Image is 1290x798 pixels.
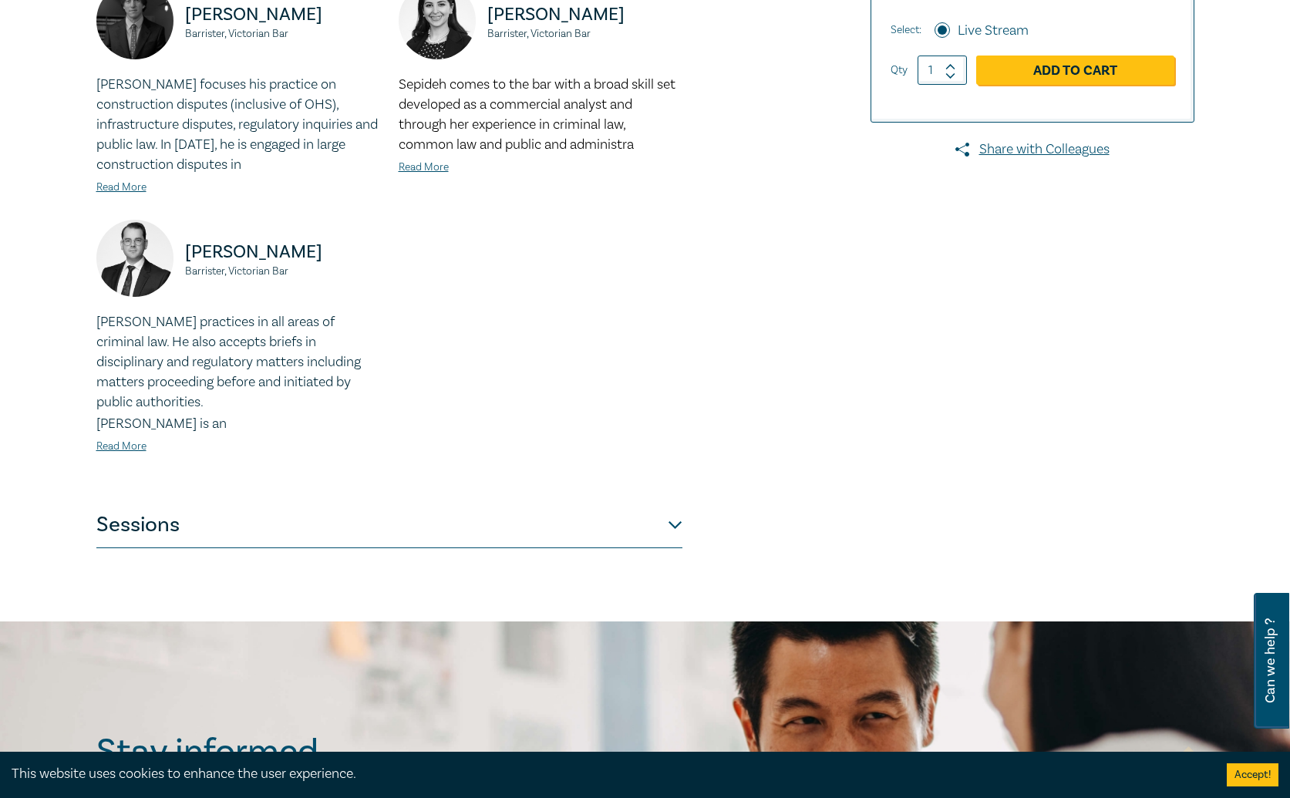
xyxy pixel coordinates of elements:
[185,2,380,27] p: [PERSON_NAME]
[96,220,173,297] img: https://s3.ap-southeast-2.amazonaws.com/leo-cussen-store-production-content/Contacts/Adam%20Malon...
[96,732,460,772] h2: Stay informed.
[96,439,147,453] a: Read More
[918,56,967,85] input: 1
[96,312,380,412] p: [PERSON_NAME] practices in all areas of criminal law. He also accepts briefs in disciplinary and ...
[1227,763,1278,786] button: Accept cookies
[96,180,147,194] a: Read More
[96,502,682,548] button: Sessions
[891,22,921,39] span: Select:
[891,62,908,79] label: Qty
[185,266,380,277] small: Barrister, Victorian Bar
[399,160,449,174] a: Read More
[12,764,1204,784] div: This website uses cookies to enhance the user experience.
[185,29,380,39] small: Barrister, Victorian Bar
[96,75,380,175] p: [PERSON_NAME] focuses his practice on construction disputes (inclusive of OHS), infrastructure di...
[185,240,380,264] p: [PERSON_NAME]
[958,21,1029,41] label: Live Stream
[487,29,682,39] small: Barrister, Victorian Bar
[871,140,1194,160] a: Share with Colleagues
[1263,602,1278,719] span: Can we help ?
[399,76,675,153] span: Sepideh comes to the bar with a broad skill set developed as a commercial analyst and through her...
[96,414,380,434] p: [PERSON_NAME] is an
[976,56,1174,85] a: Add to Cart
[487,2,682,27] p: [PERSON_NAME]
